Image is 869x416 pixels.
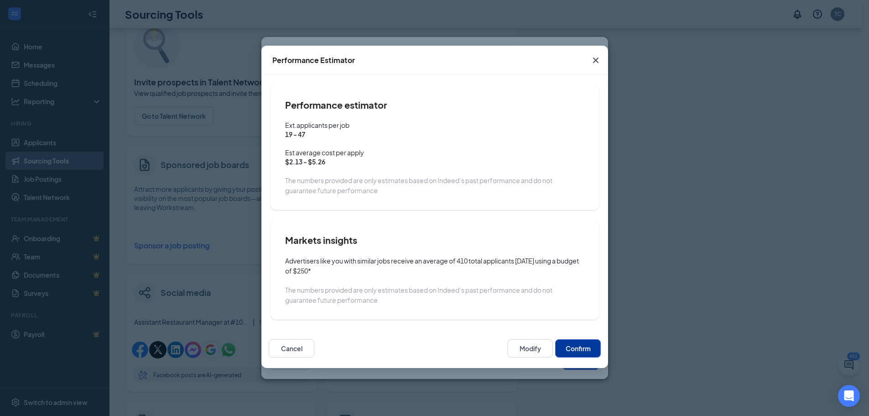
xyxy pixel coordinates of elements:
[285,257,579,275] span: Advertisers like you with similar jobs receive an average of 410 total applicants [DATE] using a ...
[285,148,584,157] span: Est average cost per apply
[838,385,860,407] div: Open Intercom Messenger
[583,46,608,75] button: Close
[272,55,355,65] div: Performance Estimator
[285,234,584,247] h4: Markets insights
[285,157,584,166] span: $2.13 - $5.26
[285,99,584,111] h4: Performance estimator
[269,339,314,358] button: Cancel
[285,130,584,139] span: 19 - 47
[285,176,552,195] span: The numbers provided are only estimates based on Indeed’s past performance and do not guarantee f...
[590,55,601,66] svg: Cross
[555,339,601,358] button: Confirm
[285,121,584,130] span: Ext.applicants per job
[285,286,552,304] span: The numbers provided are only estimates based on Indeed’s past performance and do not guarantee f...
[507,339,553,358] button: Modify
